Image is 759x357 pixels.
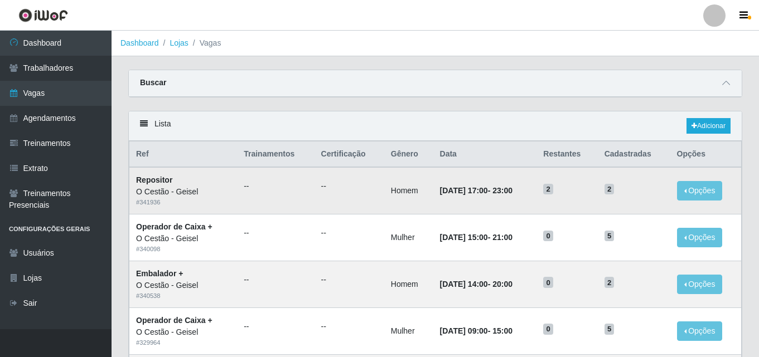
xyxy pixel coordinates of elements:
[433,141,537,168] th: Data
[440,280,513,288] strong: -
[244,180,307,192] ul: --
[384,141,433,168] th: Gênero
[384,167,433,214] td: Homem
[605,324,615,335] span: 5
[136,269,183,278] strong: Embalador +
[605,231,615,242] span: 5
[136,316,212,325] strong: Operador de Caixa +
[244,321,307,332] ul: --
[136,244,230,254] div: # 340098
[136,222,212,231] strong: Operador de Caixa +
[321,227,378,239] ul: --
[237,141,314,168] th: Trainamentos
[321,180,378,192] ul: --
[677,181,723,200] button: Opções
[677,275,723,294] button: Opções
[136,326,230,338] div: O Cestão - Geisel
[140,78,166,87] strong: Buscar
[492,233,513,242] time: 21:00
[18,8,68,22] img: CoreUI Logo
[440,186,488,195] time: [DATE] 17:00
[384,261,433,307] td: Homem
[536,141,597,168] th: Restantes
[605,184,615,195] span: 2
[440,186,513,195] strong: -
[440,233,488,242] time: [DATE] 15:00
[321,321,378,332] ul: --
[598,141,670,168] th: Cadastradas
[188,37,221,49] li: Vagas
[492,280,513,288] time: 20:00
[315,141,384,168] th: Certificação
[170,38,188,47] a: Lojas
[129,111,742,141] div: Lista
[677,321,723,341] button: Opções
[543,324,553,335] span: 0
[677,228,723,247] button: Opções
[384,214,433,261] td: Mulher
[492,326,513,335] time: 15:00
[244,274,307,286] ul: --
[136,198,230,207] div: # 341936
[543,184,553,195] span: 2
[440,280,488,288] time: [DATE] 14:00
[440,233,513,242] strong: -
[112,31,759,56] nav: breadcrumb
[136,233,230,244] div: O Cestão - Geisel
[136,175,172,184] strong: Repositor
[136,338,230,348] div: # 329964
[687,118,731,134] a: Adicionar
[384,307,433,354] td: Mulher
[543,277,553,288] span: 0
[120,38,159,47] a: Dashboard
[321,274,378,286] ul: --
[136,291,230,301] div: # 340538
[670,141,742,168] th: Opções
[440,326,488,335] time: [DATE] 09:00
[492,186,513,195] time: 23:00
[136,186,230,198] div: O Cestão - Geisel
[605,277,615,288] span: 2
[136,280,230,291] div: O Cestão - Geisel
[543,231,553,242] span: 0
[244,227,307,239] ul: --
[440,326,513,335] strong: -
[129,141,238,168] th: Ref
